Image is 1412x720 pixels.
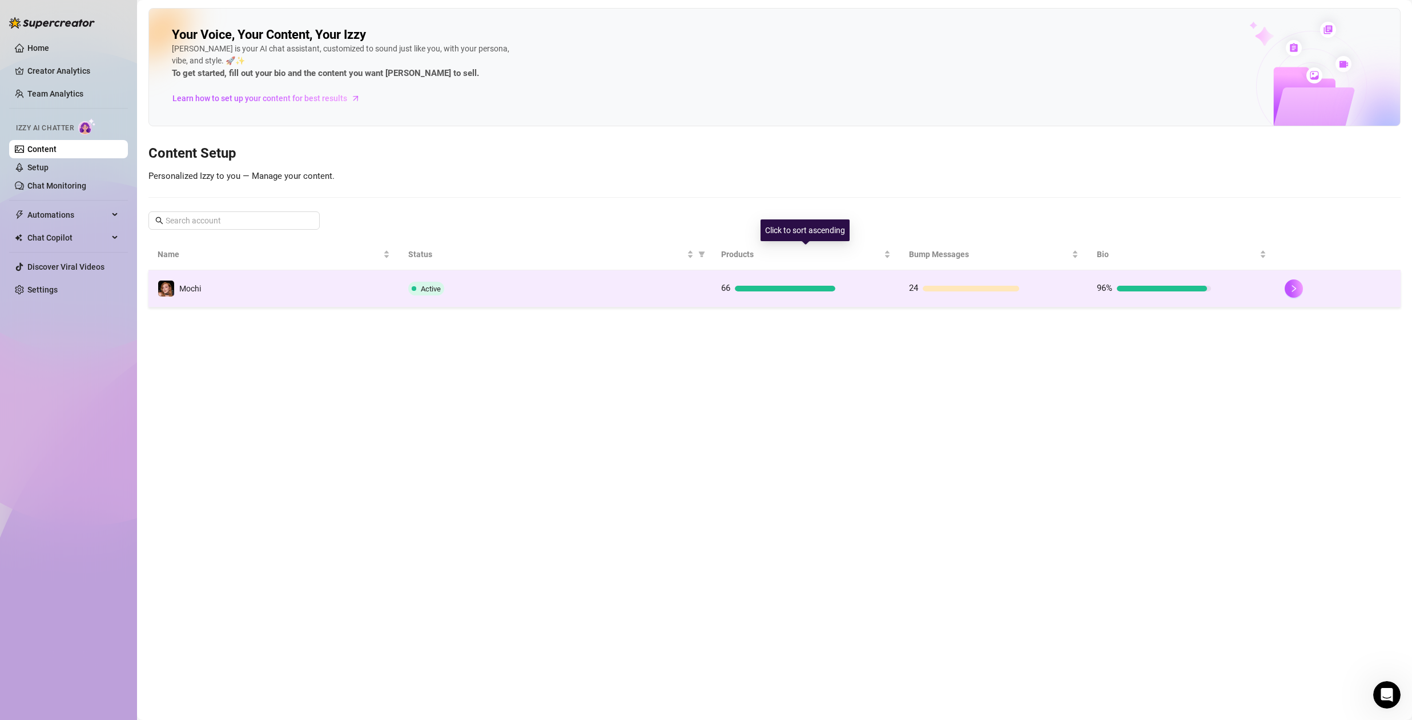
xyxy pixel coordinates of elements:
a: Creator Analytics [27,62,119,80]
a: Home [27,43,49,53]
span: Personalized Izzy to you — Manage your content. [148,171,335,181]
div: [PERSON_NAME] is your AI chat assistant, customized to sound just like you, with your persona, vi... [172,43,514,81]
a: Discover Viral Videos [27,262,104,271]
span: filter [698,251,705,258]
span: Mochi [179,284,201,293]
img: AI Chatter [78,118,96,135]
iframe: Intercom live chat [1373,681,1401,709]
span: Automations [27,206,108,224]
a: Settings [27,285,58,294]
span: Active [421,285,441,293]
span: 24 [909,283,918,293]
span: right [1290,285,1298,293]
a: Team Analytics [27,89,83,98]
span: Products [721,248,882,261]
img: logo-BBDzfeDw.svg [9,17,95,29]
a: Content [27,145,57,154]
a: Learn how to set up your content for best results [172,89,369,107]
span: filter [696,246,707,263]
button: right [1285,279,1303,298]
span: thunderbolt [15,210,24,219]
th: Products [712,239,900,270]
a: Chat Monitoring [27,181,86,190]
th: Bump Messages [900,239,1088,270]
th: Name [148,239,399,270]
span: Chat Copilot [27,229,108,247]
span: Name [158,248,381,261]
span: Bump Messages [909,248,1069,261]
img: Chat Copilot [15,234,22,242]
img: ai-chatter-content-library-cLFOSyPT.png [1223,9,1400,126]
input: Search account [166,214,304,227]
span: 66 [721,283,730,293]
span: Izzy AI Chatter [16,123,74,134]
span: Bio [1097,248,1257,261]
img: Mochi [158,281,174,297]
span: arrow-right [350,93,361,104]
strong: To get started, fill out your bio and the content you want [PERSON_NAME] to sell. [172,68,479,78]
h2: Your Voice, Your Content, Your Izzy [172,27,366,43]
th: Bio [1088,239,1276,270]
span: Learn how to set up your content for best results [172,92,347,105]
h3: Content Setup [148,145,1401,163]
span: Status [408,248,685,261]
span: 96% [1097,283,1112,293]
th: Status [399,239,712,270]
span: search [155,217,163,225]
a: Setup [27,163,49,172]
